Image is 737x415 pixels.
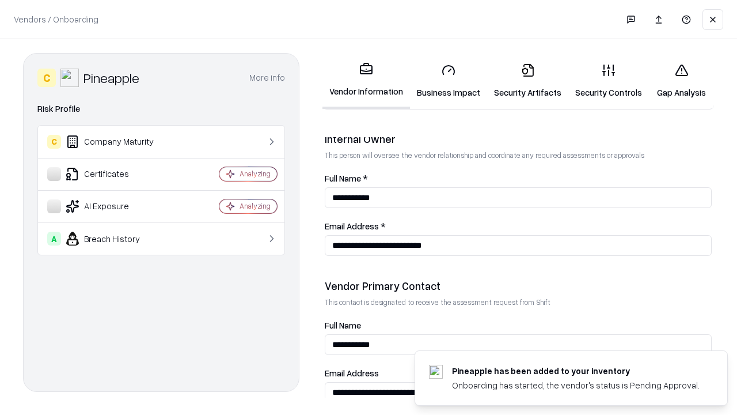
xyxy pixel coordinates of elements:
img: Pineapple [60,69,79,87]
div: A [47,232,61,246]
div: Breach History [47,232,185,246]
p: This person will oversee the vendor relationship and coordinate any required assessments or appro... [325,150,712,160]
a: Business Impact [410,54,487,108]
div: Pineapple [83,69,139,87]
div: Risk Profile [37,102,285,116]
label: Full Name [325,321,712,330]
a: Security Artifacts [487,54,568,108]
div: Pineapple has been added to your inventory [452,365,700,377]
div: Analyzing [240,169,271,179]
div: Certificates [47,167,185,181]
div: Analyzing [240,201,271,211]
div: Company Maturity [47,135,185,149]
p: This contact is designated to receive the assessment request from Shift [325,297,712,307]
div: C [37,69,56,87]
a: Security Controls [568,54,649,108]
div: AI Exposure [47,199,185,213]
label: Full Name * [325,174,712,183]
a: Gap Analysis [649,54,714,108]
p: Vendors / Onboarding [14,13,98,25]
label: Email Address [325,369,712,378]
a: Vendor Information [322,53,410,109]
div: Onboarding has started, the vendor's status is Pending Approval. [452,379,700,391]
div: C [47,135,61,149]
img: pineappleenergy.com [429,365,443,379]
button: More info [249,67,285,88]
div: Vendor Primary Contact [325,279,712,293]
label: Email Address * [325,222,712,231]
div: Internal Owner [325,132,712,146]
